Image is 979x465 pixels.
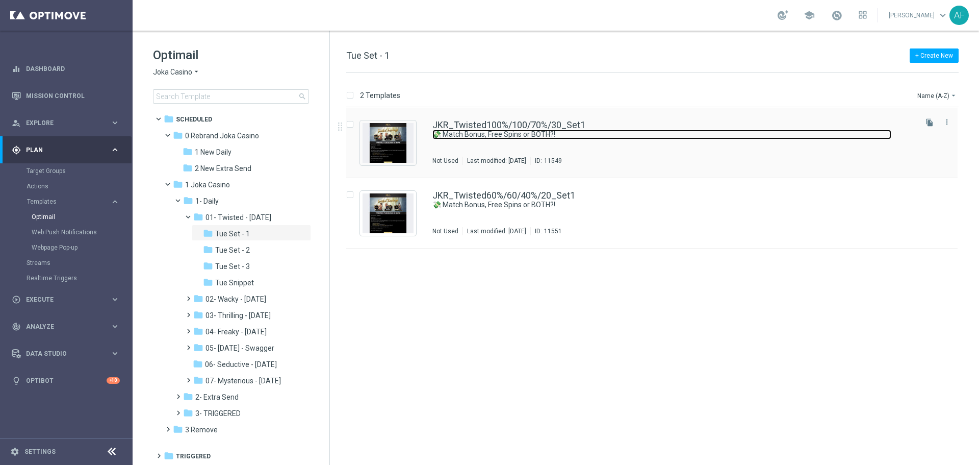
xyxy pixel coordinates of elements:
i: folder [183,163,193,173]
span: Data Studio [26,351,110,357]
span: 03- Thrilling - Thursday [205,311,271,320]
i: arrow_drop_down [192,67,200,77]
span: Joka Casino [153,67,192,77]
img: 11549.jpeg [363,123,414,163]
div: equalizer Dashboard [11,65,120,73]
div: Last modified: [DATE] [463,157,530,165]
span: Plan [26,147,110,153]
span: 1- Daily [195,197,219,206]
i: folder [183,391,193,402]
span: 06- Seductive - Sunday [205,360,277,369]
a: Streams [27,259,106,267]
button: Name (A-Z)arrow_drop_down [916,89,959,102]
div: Actions [27,179,132,194]
i: keyboard_arrow_right [110,322,120,331]
span: Explore [26,120,110,126]
i: lightbulb [12,376,21,385]
div: Target Groups [27,163,132,179]
div: Data Studio [12,349,110,358]
span: Scheduled [176,115,212,124]
i: track_changes [12,322,21,331]
a: Actions [27,182,106,190]
a: Settings [24,449,56,455]
div: ID: [530,227,562,235]
i: folder [193,212,203,222]
span: Execute [26,297,110,303]
a: JKR_Twisted60%/60/40%/20_Set1 [432,191,575,200]
div: Plan [12,145,110,155]
a: 💸 Match Bonus, Free Spins or BOTH?! [432,130,891,139]
span: Analyze [26,324,110,330]
div: play_circle_outline Execute keyboard_arrow_right [11,296,120,304]
i: folder [173,130,183,140]
span: 1 Joka Casino [185,180,230,189]
div: Press SPACE to select this row. [336,178,977,249]
i: folder [203,228,213,238]
div: Analyze [12,322,110,331]
span: keyboard_arrow_down [937,10,948,21]
div: Templates [27,199,110,205]
a: Realtime Triggers [27,274,106,282]
i: gps_fixed [12,145,21,155]
span: Tue Set - 1 [346,50,390,61]
i: folder [203,244,213,255]
span: 04- Freaky - Friday [205,327,267,336]
button: Templates keyboard_arrow_right [27,198,120,206]
div: Explore [12,118,110,128]
div: Last modified: [DATE] [463,227,530,235]
a: [PERSON_NAME]keyboard_arrow_down [888,8,949,23]
button: file_copy [923,116,936,129]
div: Optibot [12,367,120,394]
span: 3- TRIGGERED [195,409,241,418]
i: settings [10,447,19,456]
a: JKR_Twisted100%/100/70%/30_Set1 [432,120,585,130]
div: Not Used [432,227,458,235]
i: folder [203,261,213,271]
span: Tue Set - 1 [215,229,250,238]
i: keyboard_arrow_right [110,197,120,207]
div: 11551 [544,227,562,235]
i: folder [183,195,193,206]
button: Mission Control [11,92,120,100]
div: Press SPACE to select this row. [336,108,977,178]
button: Joka Casino arrow_drop_down [153,67,200,77]
i: folder [173,424,183,434]
span: 05- Saturday - Swagger [205,344,274,353]
p: 2 Templates [360,91,400,100]
button: gps_fixed Plan keyboard_arrow_right [11,146,120,154]
i: more_vert [943,118,951,126]
button: person_search Explore keyboard_arrow_right [11,119,120,127]
span: 0 Rebrand Joka Casino [185,131,259,140]
div: Mission Control [12,82,120,109]
button: Data Studio keyboard_arrow_right [11,350,120,358]
a: Web Push Notifications [32,228,106,236]
i: folder [183,408,193,418]
button: lightbulb Optibot +10 [11,377,120,385]
button: track_changes Analyze keyboard_arrow_right [11,323,120,331]
span: 01- Twisted - Tuesday [205,213,271,222]
i: folder [193,359,203,369]
i: folder [173,179,183,189]
span: school [804,10,815,21]
span: 2- Extra Send [195,393,239,402]
span: search [298,92,306,101]
span: 1 New Daily [195,148,231,157]
div: Realtime Triggers [27,271,132,286]
div: Webpage Pop-up [32,240,132,255]
a: Mission Control [26,82,120,109]
i: keyboard_arrow_right [110,295,120,304]
a: Dashboard [26,55,120,82]
i: folder [193,310,203,320]
span: Triggered [176,452,211,461]
h1: Optimail [153,47,309,63]
span: Tue Set - 3 [215,262,250,271]
i: folder [193,375,203,385]
div: 11549 [544,157,562,165]
div: Dashboard [12,55,120,82]
i: folder [203,277,213,287]
i: keyboard_arrow_right [110,145,120,155]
